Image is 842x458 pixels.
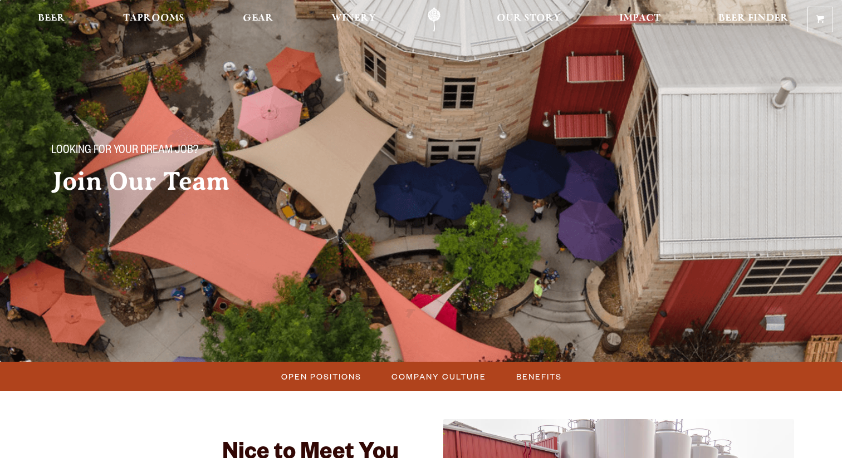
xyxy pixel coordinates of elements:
[51,144,198,159] span: Looking for your dream job?
[619,14,660,23] span: Impact
[391,368,486,385] span: Company Culture
[497,14,561,23] span: Our Story
[116,7,192,32] a: Taprooms
[489,7,568,32] a: Our Story
[510,368,567,385] a: Benefits
[31,7,72,32] a: Beer
[385,368,492,385] a: Company Culture
[711,7,796,32] a: Beer Finder
[236,7,281,32] a: Gear
[275,368,367,385] a: Open Positions
[331,14,376,23] span: Winery
[38,14,65,23] span: Beer
[324,7,383,32] a: Winery
[516,368,562,385] span: Benefits
[718,14,789,23] span: Beer Finder
[51,168,399,195] h2: Join Our Team
[123,14,184,23] span: Taprooms
[612,7,668,32] a: Impact
[243,14,273,23] span: Gear
[413,7,455,32] a: Odell Home
[281,368,361,385] span: Open Positions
